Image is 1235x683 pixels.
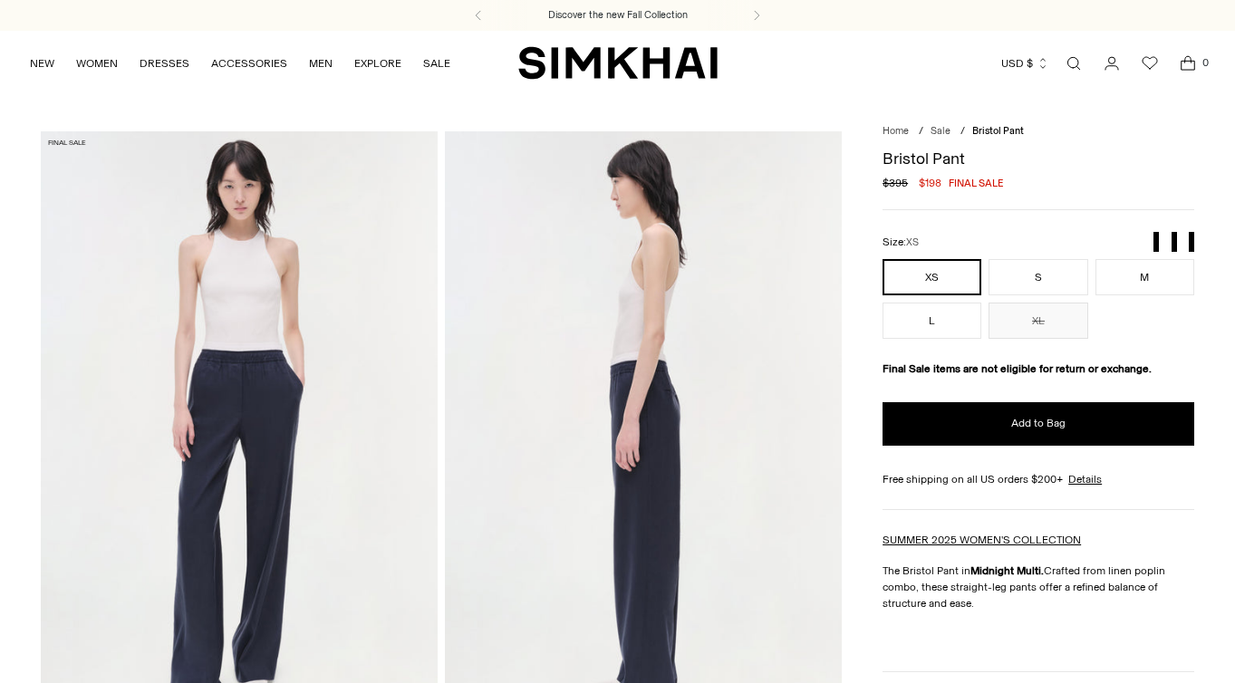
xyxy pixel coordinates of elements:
a: Home [883,125,909,137]
label: Size: [883,234,919,251]
a: MEN [309,43,333,83]
span: Bristol Pant [972,125,1024,137]
nav: breadcrumbs [883,124,1194,139]
a: Open search modal [1056,45,1092,82]
button: Add to Bag [883,402,1194,446]
s: $395 [883,175,908,191]
a: WOMEN [76,43,118,83]
div: Free shipping on all US orders $200+ [883,471,1194,487]
a: SALE [423,43,450,83]
a: Go to the account page [1094,45,1130,82]
span: 0 [1197,54,1213,71]
a: Open cart modal [1170,45,1206,82]
a: SIMKHAI [518,45,718,81]
button: L [883,303,981,339]
span: XS [906,236,919,248]
button: S [989,259,1087,295]
a: ACCESSORIES [211,43,287,83]
button: M [1095,259,1194,295]
button: USD $ [1001,43,1049,83]
span: Add to Bag [1011,416,1066,431]
a: DRESSES [140,43,189,83]
div: / [919,124,923,139]
a: Sale [931,125,950,137]
a: Discover the new Fall Collection [548,8,688,23]
button: XS [883,259,981,295]
p: The Bristol Pant in Crafted from linen poplin combo, these straight-leg pants offer a refined bal... [883,563,1194,611]
a: NEW [30,43,54,83]
a: EXPLORE [354,43,401,83]
a: SUMMER 2025 WOMEN'S COLLECTION [883,534,1081,546]
a: Details [1068,471,1102,487]
strong: Midnight Multi. [970,564,1044,577]
div: / [960,124,965,139]
a: Wishlist [1132,45,1168,82]
button: XL [989,303,1087,339]
strong: Final Sale items are not eligible for return or exchange. [883,362,1152,375]
h1: Bristol Pant [883,150,1194,167]
span: $198 [919,175,941,191]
